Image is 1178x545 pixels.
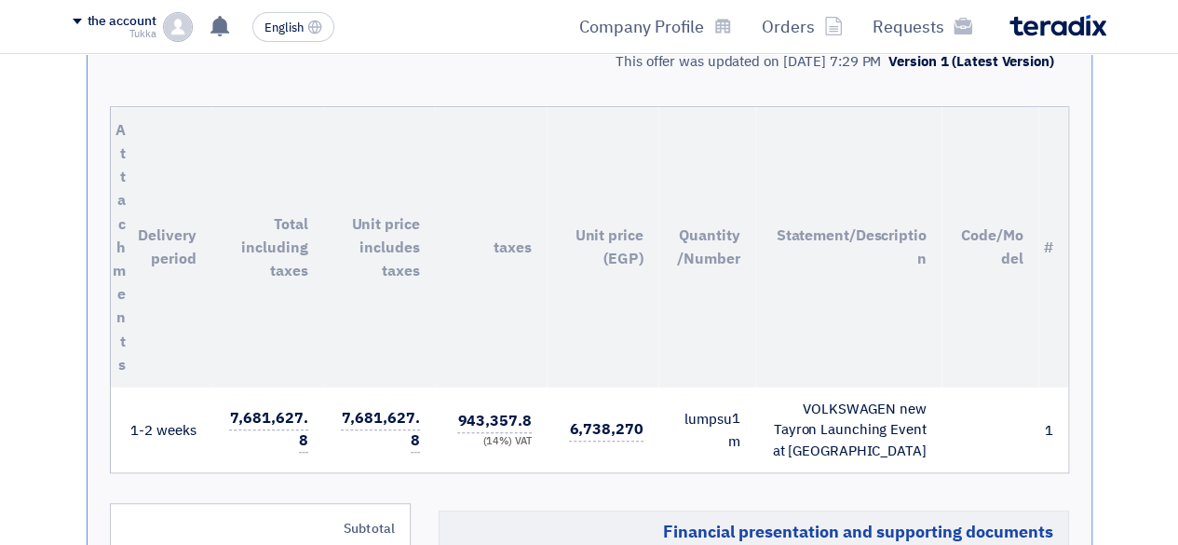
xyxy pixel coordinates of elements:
font: Total including taxes [241,212,307,281]
font: Statement/Description [776,225,926,270]
font: Requests [873,14,944,39]
font: 6,738,270 [569,418,643,441]
font: This offer was updated on [DATE] 7:29 PM [616,51,881,72]
a: Orders [747,5,858,48]
font: Company Profile [579,14,704,39]
font: 7,681,627.8 [229,407,307,452]
font: 7,681,627.8 [341,407,419,452]
font: Version 1 (Latest Version) [888,51,1053,72]
a: Requests [858,5,987,48]
font: Unit price includes taxes [351,212,419,281]
font: Attachments [113,119,126,376]
font: 1-2 weeks [130,420,196,441]
font: Unit price (EGP) [575,225,643,270]
font: # [1044,237,1053,259]
button: English [252,12,334,42]
font: the account [88,11,156,31]
font: Subtotal [344,519,395,538]
font: 943,357.8 [457,410,531,432]
font: (14%) VAT [482,433,531,449]
font: Code/Model [961,225,1022,270]
font: Quantity/Number [677,225,739,270]
font: 1 [732,408,740,429]
font: lumpsum [684,409,739,452]
img: Teradix logo [1009,15,1106,36]
font: VOLKSWAGEN new Tayron Launching Event at [GEOGRAPHIC_DATA] [772,399,926,461]
img: profile_test.png [163,12,193,42]
font: Delivery period [138,225,196,270]
font: Orders [762,14,815,39]
font: 1 [1045,420,1053,441]
font: taxes [494,237,532,259]
font: Financial presentation and supporting documents [663,519,1053,544]
font: English [264,19,304,36]
font: Tukka [129,26,156,42]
